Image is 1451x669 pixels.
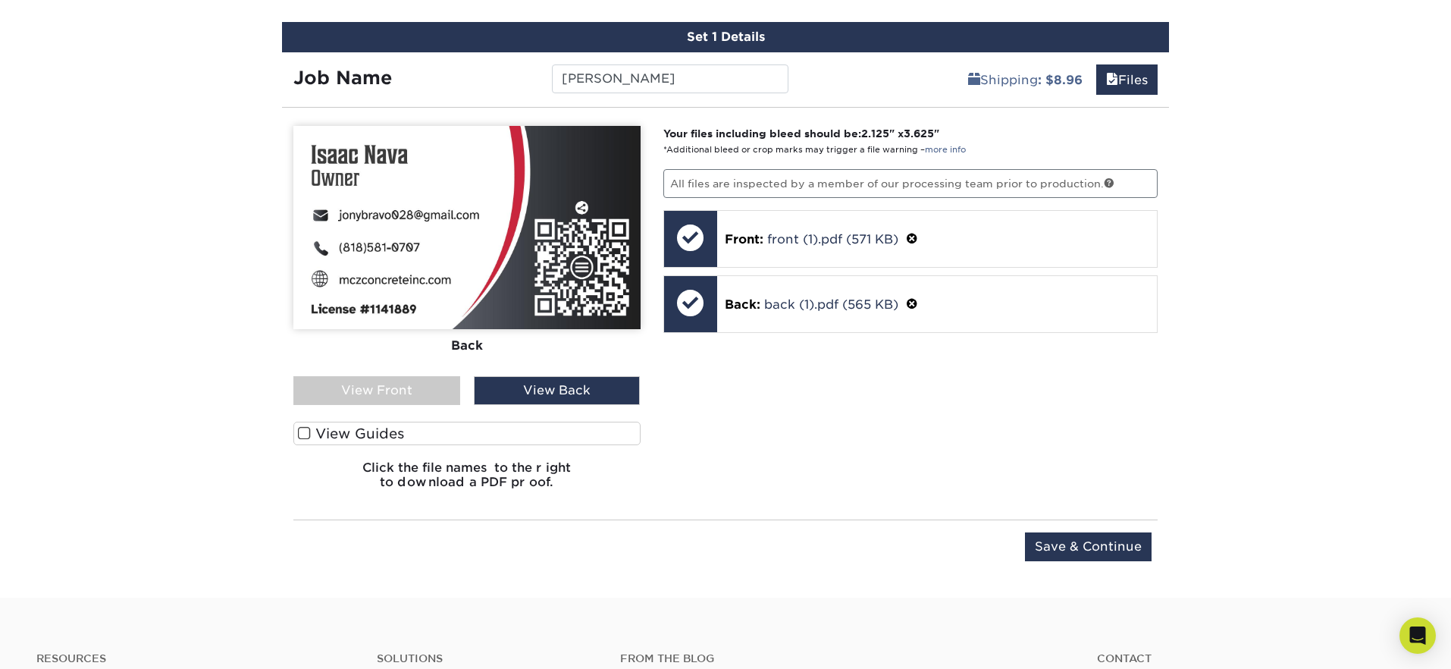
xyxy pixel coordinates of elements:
span: 3.625 [904,127,934,140]
a: Shipping: $8.96 [958,64,1092,95]
a: front (1).pdf (571 KB) [767,232,898,247]
span: Back: [725,297,760,312]
a: more info [925,145,966,155]
label: View Guides [293,422,641,445]
strong: Your files including bleed should be: " x " [663,127,939,140]
a: Contact [1097,652,1415,665]
div: View Front [293,376,460,405]
a: Files [1096,64,1158,95]
a: back (1).pdf (565 KB) [764,297,898,312]
small: *Additional bleed or crop marks may trigger a file warning – [663,145,966,155]
input: Save & Continue [1025,532,1152,561]
span: Front: [725,232,763,247]
h4: From the Blog [620,652,1056,665]
input: Enter a job name [552,64,788,93]
h6: Click the file names to the right to download a PDF proof. [293,460,641,501]
b: : $8.96 [1038,73,1083,87]
span: files [1106,73,1118,87]
iframe: Google Customer Reviews [4,623,129,664]
p: All files are inspected by a member of our processing team prior to production. [663,169,1158,198]
span: 2.125 [861,127,889,140]
div: View Back [474,376,641,405]
span: shipping [968,73,980,87]
div: Back [293,329,641,363]
div: Set 1 Details [282,22,1169,52]
div: Open Intercom Messenger [1399,617,1436,654]
strong: Job Name [293,67,392,89]
h4: Solutions [377,652,597,665]
h4: Resources [36,652,354,665]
